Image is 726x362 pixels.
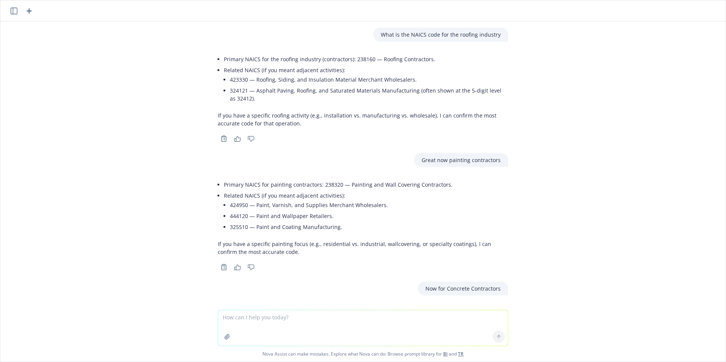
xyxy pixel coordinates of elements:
[220,264,227,271] svg: Copy to clipboard
[458,351,464,357] a: TR
[443,351,448,357] a: BI
[224,190,508,234] li: Related NAICS (if you meant adjacent activities):
[224,65,508,105] li: Related NAICS (if you meant adjacent activities):
[381,31,501,39] p: What is the NAICS code for the roofing industry
[425,285,501,292] p: Now for Concrete Contractors
[224,54,508,65] li: Primary NAICS for the roofing industry (contractors): 238160 — Roofing Contractors.
[230,85,508,104] li: 324121 — Asphalt Paving, Roofing, and Saturated Materials Manufacturing (often shown at the 5‑dig...
[220,135,227,142] svg: Copy to clipboard
[230,210,508,221] li: 444120 — Paint and Wallpaper Retailers.
[245,133,257,144] button: Thumbs down
[230,74,508,85] li: 423330 — Roofing, Siding, and Insulation Material Merchant Wholesalers.
[218,240,508,256] p: If you have a specific painting focus (e.g., residential vs. industrial, wallcovering, or special...
[218,111,508,127] p: If you have a specific roofing activity (e.g., installation vs. manufacturing vs. wholesale), I c...
[224,179,508,190] li: Primary NAICS for painting contractors: 238320 — Painting and Wall Covering Contractors.
[245,262,257,272] button: Thumbs down
[224,308,508,319] li: Primary NAICS for concrete contractors: 238110 — Poured Concrete Foundation and Structure Contrac...
[3,346,723,362] span: Nova Assist can make mistakes. Explore what Nova can do: Browse prompt library for and
[422,156,501,164] p: Great now painting contractors
[230,200,508,210] li: 424950 — Paint, Varnish, and Supplies Merchant Wholesalers.
[230,221,508,232] li: 325510 — Paint and Coating Manufacturing.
